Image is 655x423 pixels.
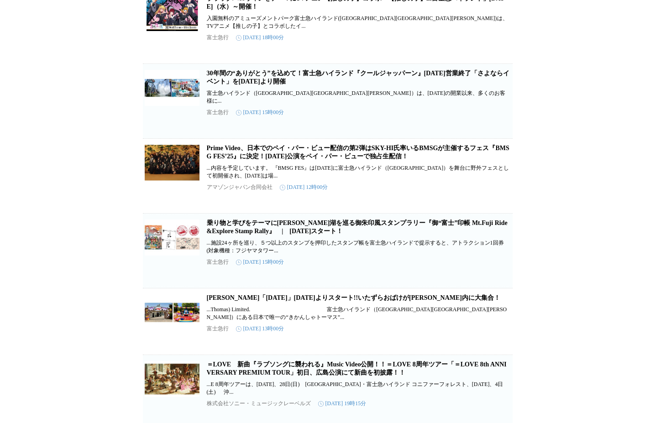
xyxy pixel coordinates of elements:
[145,294,199,330] img: トーマスランド「HALLOWEEN 2025」9月20日(土)よりスタート!!いたずらおばけがトーマスランド内に大集合！
[207,219,508,235] a: 乗り物と学びをテーマに[PERSON_NAME]湖を巡る御朱印風スタンプラリー『御“富士”印帳 Mt.Fuji Ride&Explore Stamp Rally』 | [DATE]スタート！
[207,361,507,376] a: ＝LOVE 新曲『ラブソングに襲われる』Music Video公開！！＝LOVE 8周年ツアー「＝LOVE 8th ANNIVERSARY PREMIUM TOUR」初日、広島公演にて新曲を初披露！！
[145,144,199,181] img: Prime Video、日本でのペイ・パー・ビュー配信の第2弾はSKY-HI氏率いるBMSGが主催するフェス『BMSG FES’25』に決定！9月28日（日）公演をペイ・パー・ビューで独占生配信！
[236,34,284,42] time: [DATE] 18時00分
[207,183,272,191] p: アマゾンジャパン合同会社
[236,258,284,266] time: [DATE] 15時00分
[207,258,229,266] p: 富士急行
[207,325,229,333] p: 富士急行
[207,34,229,42] p: 富士急行
[280,183,328,191] time: [DATE] 12時00分
[207,89,511,105] p: 富士急ハイランド（[GEOGRAPHIC_DATA][GEOGRAPHIC_DATA][PERSON_NAME]）は、[DATE]の開業以来、多くのお客様に...
[207,400,311,407] p: 株式会社ソニー・ミュージックレーベルズ
[207,239,511,255] p: ...施設24ヶ所を巡り、５つ以上のスタンプを押印したスタンプ帳を富士急ハイランドで提示すると、アトラクション1回券(対象機種：フジヤマタワー...
[207,164,511,180] p: ...内容を予定しています。 『BMSG FES』は[DATE]に富士急ハイランド（[GEOGRAPHIC_DATA]）を舞台に野外フェスとして初開催され、[DATE]は場...
[145,219,199,256] img: 乗り物と学びをテーマに富士五湖を巡る御朱印風スタンプラリー『御“富士”印帳 Mt.Fuji Ride&Explore Stamp Rally』 | 2025年9月1日(月)スタート！
[236,325,284,333] time: [DATE] 13時00分
[236,109,284,116] time: [DATE] 15時00分
[318,400,367,407] time: [DATE] 19時15分
[207,381,511,396] p: ...E 8周年ツアーは、[DATE]、28日(日) [GEOGRAPHIC_DATA]・富士急ハイランド コニファーフォレスト、[DATE]、4日(土) 沖...
[207,109,229,116] p: 富士急行
[207,294,500,301] a: [PERSON_NAME]「[DATE]」[DATE]よりスタート!!いたずらおばけが[PERSON_NAME]内に大集合！
[207,306,511,321] p: ...Thomas) Limited. 富士急ハイランド（[GEOGRAPHIC_DATA][GEOGRAPHIC_DATA][PERSON_NAME]）にある日本で唯一の“きかんしゃトーマス”...
[207,70,509,85] a: 30年間の“ありがとう”を込めて！富士急ハイランド『クールジャッパーン』[DATE]営業終了「さよならイベント」を[DATE]より開催
[145,69,199,106] img: 30年間の“ありがとう”を込めて！富士急ハイランド『クールジャッパーン』10/13(月)営業終了「さよならイベント」を9/13(土)より開催
[207,15,511,30] p: 入園無料のアミューズメントパーク富士急ハイランド([GEOGRAPHIC_DATA][GEOGRAPHIC_DATA][PERSON_NAME])は、TVアニメ【推しの子】とコラボしたイ...
[145,360,199,397] img: ＝LOVE 新曲『ラブソングに襲われる』Music Video公開！！＝LOVE 8周年ツアー「＝LOVE 8th ANNIVERSARY PREMIUM TOUR」初日、広島公演にて新曲を初披露！！
[207,145,509,160] a: Prime Video、日本でのペイ・パー・ビュー配信の第2弾はSKY-HI氏率いるBMSGが主催するフェス『BMSG FES’25』に決定！[DATE]公演をペイ・パー・ビューで独占生配信！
